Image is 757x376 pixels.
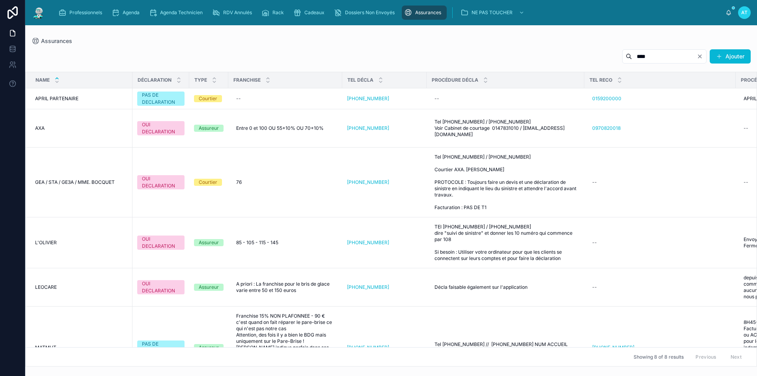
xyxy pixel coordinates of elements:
a: [PHONE_NUMBER] [347,284,389,290]
span: GEA / STA / GE3A / MME. BOCQUET [35,179,115,185]
a: Assureur [194,125,224,132]
div: Assureur [199,125,219,132]
a: 0970820018 [589,122,731,135]
a: PAS DE DECLARATION [137,92,185,106]
span: Entre 0 et 100 OU 55+10% OU 70+10% [236,125,324,131]
a: [PHONE_NUMBER] [347,125,422,131]
a: [PHONE_NUMBER] [589,341,731,354]
span: Agenda Technicien [160,9,203,16]
a: [PHONE_NUMBER] [347,179,422,185]
span: 76 [236,179,242,185]
a: -- [589,176,731,189]
a: [PHONE_NUMBER] [347,95,422,102]
div: OUI DECLARATION [142,280,180,294]
span: PROCÉDURE DÉCLA [432,77,478,83]
a: 0159200000 [592,95,621,102]
a: Assureur [194,284,224,291]
a: Dossiers Non Envoyés [332,6,400,20]
span: Rack [272,9,284,16]
a: -- [589,236,731,249]
span: TEL RECO [589,77,612,83]
a: L'OLIVIER [35,239,128,246]
span: Showing 8 of 8 results [634,354,684,360]
a: [PHONE_NUMBER] [347,344,422,351]
a: OUI DECLARATION [137,121,185,135]
a: NE PAS TOUCHER [458,6,528,20]
a: [PHONE_NUMBER] [347,179,389,185]
span: Cadeaux [304,9,324,16]
span: Dossiers Non Envoyés [345,9,395,16]
div: Assureur [199,344,219,351]
a: Assureur [194,239,224,246]
a: [PHONE_NUMBER] [347,239,389,246]
span: Agenda [123,9,140,16]
span: NE PAS TOUCHER [472,9,513,16]
a: OUI DECLARATION [137,236,185,250]
span: Assurances [415,9,441,16]
span: Tel [PHONE_NUMBER] // [PHONE_NUMBER] NUM ACCUEIL serv. vocal : 33 [434,341,576,354]
a: Agenda [109,6,145,20]
a: [PHONE_NUMBER] [592,344,634,351]
a: Tel [PHONE_NUMBER] / [PHONE_NUMBER] Voir Cabinet de courtage 0147831010 / [EMAIL_ADDRESS][DOMAIN_... [431,116,580,141]
a: Tel [PHONE_NUMBER] / [PHONE_NUMBER] Courtier AXA. [PERSON_NAME] PROTOCOLE : Toujours faire un dev... [431,151,580,214]
a: [PHONE_NUMBER] [347,95,389,102]
span: Décla faisable également sur l'application [434,284,528,290]
a: 76 [233,176,337,189]
span: TEL DÉCLA [347,77,373,83]
div: -- [236,95,241,102]
span: LEOCARE [35,284,57,290]
div: -- [434,95,439,102]
a: Décla faisable également sur l'application [431,281,580,294]
a: Cadeaux [291,6,330,20]
a: [PHONE_NUMBER] [347,125,389,131]
a: [PHONE_NUMBER] [347,239,422,246]
div: Assureur [199,239,219,246]
div: Courtier [199,179,217,186]
a: TEl [PHONE_NUMBER] / [PHONE_NUMBER] dire "suivi de sinistre" et donner les 10 numéro qui commence... [431,221,580,265]
div: OUI DECLARATION [142,121,180,135]
button: Ajouter [710,49,751,64]
a: 0159200000 [589,92,731,105]
a: -- [233,92,337,105]
span: L'OLIVIER [35,239,57,246]
div: OUI DECLARATION [142,175,180,189]
a: A priori : La franchise pour le bris de glace varie entre 50 et 150 euros [233,278,337,297]
a: [PHONE_NUMBER] [347,344,389,351]
a: AXA [35,125,128,131]
a: LEOCARE [35,284,128,290]
a: Entre 0 et 100 OU 55+10% OU 70+10% [233,122,337,135]
a: MATMUT [35,344,128,351]
a: Assureur [194,344,224,351]
div: -- [592,179,597,185]
span: AT [741,9,748,16]
a: OUI DECLARATION [137,175,185,189]
span: TEl [PHONE_NUMBER] / [PHONE_NUMBER] dire "suivi de sinistre" et donner les 10 numéro qui commence... [434,224,576,262]
button: Clear [697,53,706,60]
span: DÉCLARATION [138,77,172,83]
a: Professionnels [56,6,108,20]
div: OUI DECLARATION [142,236,180,250]
a: -- [431,92,580,105]
a: [PHONE_NUMBER] [347,284,422,290]
a: 0970820018 [592,125,621,131]
a: Rack [259,6,289,20]
a: APRIL PARTENAIRE [35,95,128,102]
a: Courtier [194,95,224,102]
a: Tel [PHONE_NUMBER] // [PHONE_NUMBER] NUM ACCUEIL serv. vocal : 33 [431,338,580,357]
div: PAS DE DECLARATION [142,340,180,355]
div: -- [592,284,597,290]
span: A priori : La franchise pour le bris de glace varie entre 50 et 150 euros [236,281,334,294]
span: Name [35,77,50,83]
div: -- [744,179,748,185]
a: OUI DECLARATION [137,280,185,294]
a: 85 - 105 - 115 - 145 [233,236,337,249]
div: -- [744,125,748,131]
span: Professionnels [69,9,102,16]
span: Assurances [41,37,72,45]
span: Tel [PHONE_NUMBER] / [PHONE_NUMBER] Courtier AXA. [PERSON_NAME] PROTOCOLE : Toujours faire un dev... [434,154,576,211]
span: TYPE [194,77,207,83]
a: Assurances [32,37,72,45]
div: scrollable content [52,4,725,21]
a: PAS DE DECLARATION [137,340,185,355]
